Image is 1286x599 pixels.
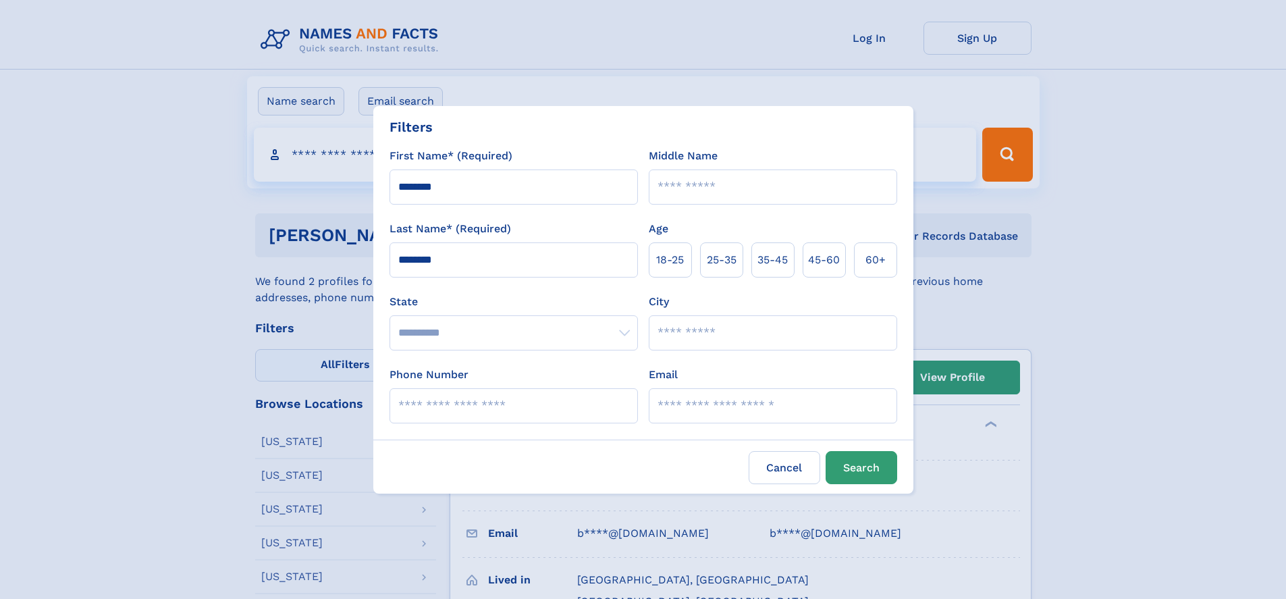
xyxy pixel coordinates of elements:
label: Middle Name [649,148,718,164]
span: 35‑45 [757,252,788,268]
span: 18‑25 [656,252,684,268]
label: Last Name* (Required) [390,221,511,237]
label: First Name* (Required) [390,148,512,164]
label: City [649,294,669,310]
label: Email [649,367,678,383]
label: Age [649,221,668,237]
label: Phone Number [390,367,468,383]
label: Cancel [749,451,820,484]
div: Filters [390,117,433,137]
span: 60+ [865,252,886,268]
label: State [390,294,638,310]
span: 25‑35 [707,252,736,268]
button: Search [826,451,897,484]
span: 45‑60 [808,252,840,268]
